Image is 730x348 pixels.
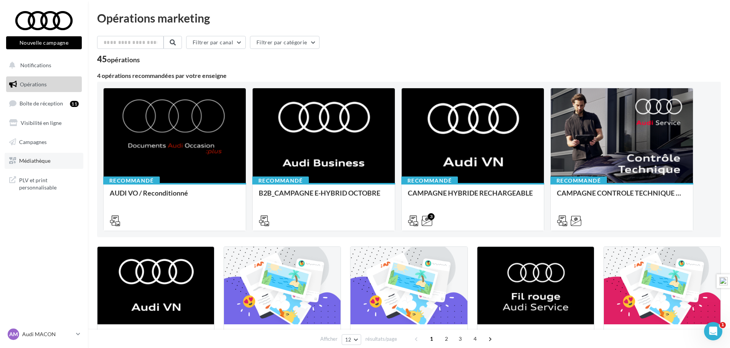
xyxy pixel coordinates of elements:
button: Filtrer par canal [186,36,246,49]
span: Boîte de réception [19,100,63,107]
a: Opérations [5,76,83,92]
a: Médiathèque [5,153,83,169]
span: Campagnes [19,138,47,145]
span: Afficher [320,335,337,343]
div: 11 [70,101,79,107]
span: Médiathèque [19,157,50,164]
span: 3 [454,333,466,345]
a: Campagnes [5,134,83,150]
button: 12 [342,334,361,345]
div: CAMPAGNE HYBRIDE RECHARGEABLE [408,189,538,204]
button: Nouvelle campagne [6,36,82,49]
a: AM Audi MACON [6,327,82,342]
span: 12 [345,337,352,343]
div: Opérations marketing [97,12,721,24]
span: 1 [425,333,438,345]
span: 1 [720,322,726,328]
div: AUDI VO / Reconditionné [110,189,240,204]
span: PLV et print personnalisable [19,175,79,191]
div: 45 [97,55,140,63]
div: Recommandé [252,176,309,185]
span: Notifications [20,62,51,68]
iframe: Intercom live chat [704,322,722,340]
span: 4 [469,333,481,345]
p: Audi MACON [22,330,73,338]
span: AM [9,330,18,338]
button: Notifications [5,57,80,73]
span: 2 [440,333,453,345]
span: résultats/page [365,335,397,343]
div: Recommandé [550,176,607,185]
span: Opérations [20,81,47,87]
div: CAMPAGNE CONTROLE TECHNIQUE 25€ OCTOBRE [557,189,687,204]
div: Recommandé [401,176,458,185]
div: 4 opérations recommandées par votre enseigne [97,73,721,79]
div: Recommandé [103,176,160,185]
div: 3 [428,213,435,220]
a: Boîte de réception11 [5,95,83,112]
span: Visibilité en ligne [21,120,62,126]
a: Visibilité en ligne [5,115,83,131]
a: PLV et print personnalisable [5,172,83,194]
div: B2B_CAMPAGNE E-HYBRID OCTOBRE [259,189,389,204]
div: opérations [107,56,140,63]
button: Filtrer par catégorie [250,36,320,49]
